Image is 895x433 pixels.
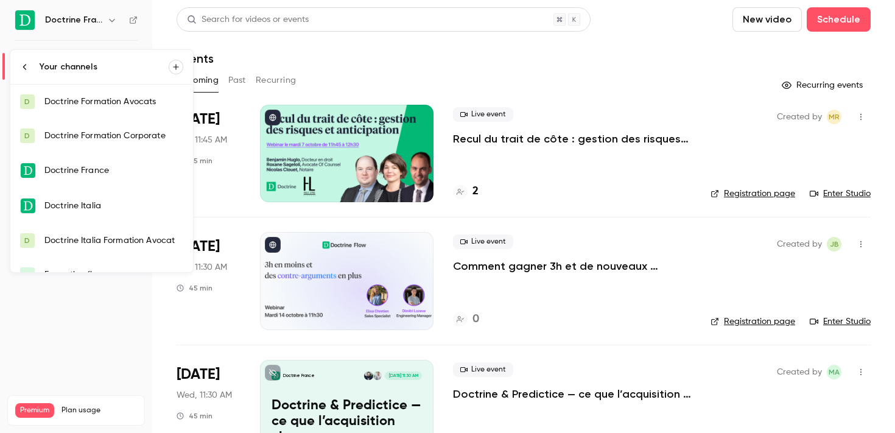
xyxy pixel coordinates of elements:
div: Doctrine Italia Formation Avocat [44,234,183,247]
div: Formation flow [44,269,183,281]
div: Doctrine Italia [44,200,183,212]
div: Your channels [40,61,169,73]
img: Doctrine France [21,163,35,178]
img: Doctrine Italia [21,199,35,213]
span: D [24,235,30,246]
div: Doctrine France [44,164,183,177]
div: Doctrine Formation Avocats [44,96,183,108]
span: D [24,96,30,107]
span: F [26,269,29,280]
span: D [24,130,30,141]
div: Doctrine Formation Corporate [44,130,183,142]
